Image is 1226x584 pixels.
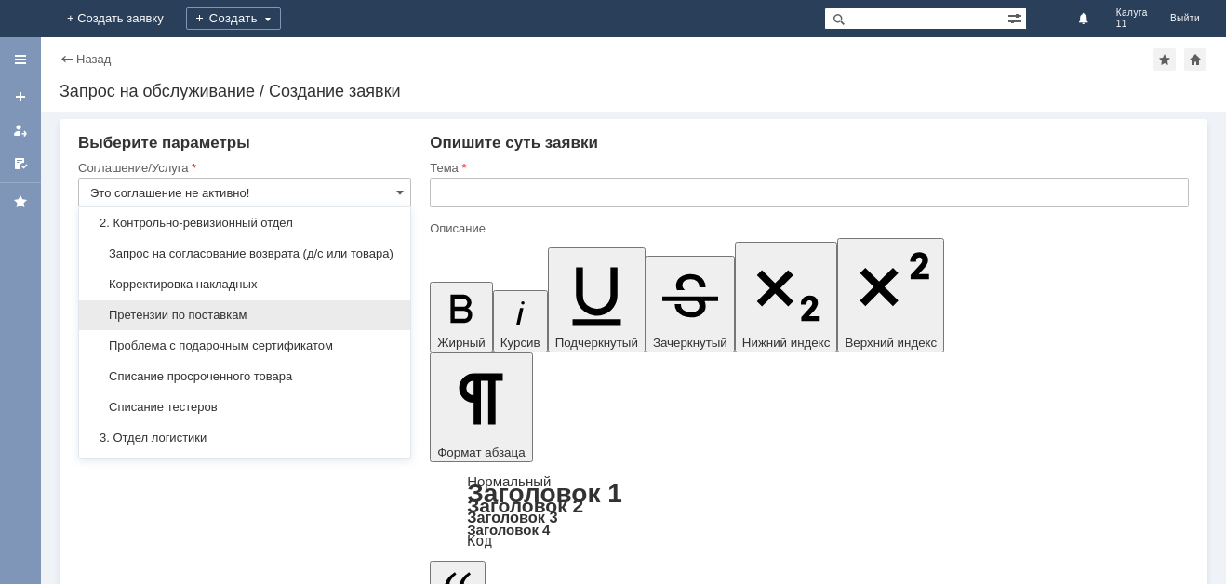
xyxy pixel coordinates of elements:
div: Описание [430,222,1185,234]
span: 2. Контрольно-ревизионный отдел [90,216,399,231]
button: Формат абзаца [430,352,532,462]
span: Подчеркнутый [555,336,638,350]
div: Добавить в избранное [1153,48,1176,71]
span: Курсив [500,336,540,350]
a: Мои согласования [6,149,35,179]
div: Запрос на обслуживание / Создание заявки [60,82,1207,100]
span: Зачеркнутый [653,336,727,350]
button: Жирный [430,282,493,352]
span: Жирный [437,336,486,350]
div: Соглашение/Услуга [78,162,407,174]
span: Списание тестеров [90,400,399,415]
span: Опишите суть заявки [430,134,598,152]
a: Создать заявку [6,82,35,112]
button: Подчеркнутый [548,247,646,352]
span: Нижний индекс [742,336,831,350]
div: Тема [430,162,1185,174]
span: Корректировка накладных [90,277,399,292]
span: Верхний индекс [845,336,937,350]
span: Претензии по поставкам [90,308,399,323]
a: Заголовок 2 [467,495,583,516]
span: 3. Отдел логистики [90,431,399,445]
div: Формат абзаца [430,475,1189,548]
span: Проблема с подарочным сертификатом [90,338,399,353]
button: Зачеркнутый [646,256,735,352]
a: Заголовок 3 [467,509,557,525]
a: Заголовок 1 [467,479,622,508]
a: Назад [76,52,111,66]
span: Выберите параметры [78,134,250,152]
a: Нормальный [467,473,551,489]
div: Сделать домашней страницей [1184,48,1206,71]
span: Списание просроченного товара [90,369,399,384]
span: Расширенный поиск [1007,8,1026,26]
a: Код [467,533,492,550]
button: Нижний индекс [735,242,838,352]
span: Формат абзаца [437,445,525,459]
a: Заголовок 4 [467,522,550,538]
button: Курсив [493,290,548,352]
a: Мои заявки [6,115,35,145]
button: Верхний индекс [837,238,944,352]
div: Создать [186,7,281,30]
span: Калуга [1116,7,1148,19]
span: 11 [1116,19,1148,30]
span: Запрос на согласование возврата (д/с или товара) [90,246,399,261]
